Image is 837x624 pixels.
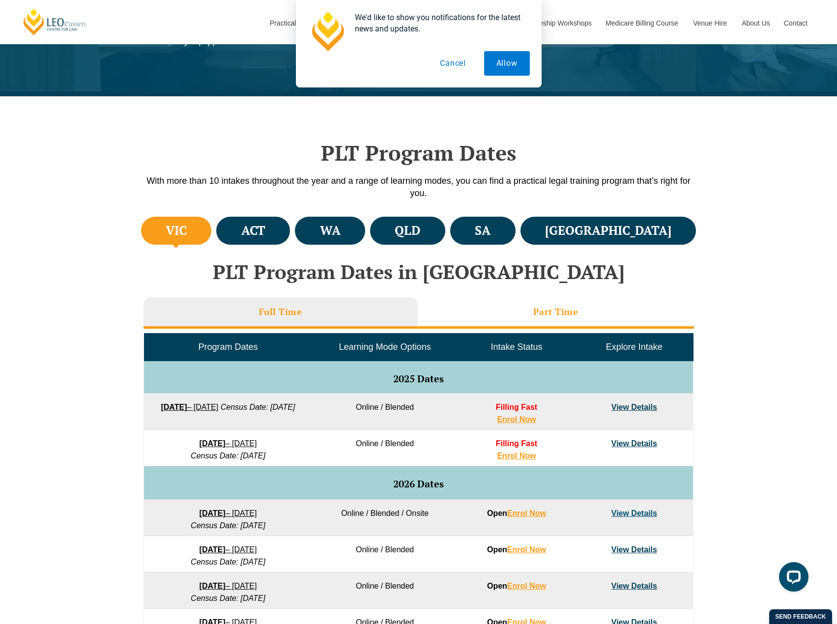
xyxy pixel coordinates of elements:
[611,403,657,411] a: View Details
[200,582,257,590] a: [DATE]– [DATE]
[487,545,546,554] strong: Open
[191,452,265,460] em: Census Date: [DATE]
[241,223,265,239] h4: ACT
[771,558,812,599] iframe: LiveChat chat widget
[611,582,657,590] a: View Details
[308,12,347,51] img: notification icon
[166,223,187,239] h4: VIC
[487,509,546,517] strong: Open
[312,394,458,430] td: Online / Blended
[139,175,699,199] p: With more than 10 intakes throughout the year and a range of learning modes, you can find a pract...
[312,572,458,609] td: Online / Blended
[221,403,295,411] em: Census Date: [DATE]
[161,403,218,411] a: [DATE]– [DATE]
[606,342,663,352] span: Explore Intake
[497,452,536,460] a: Enrol Now
[200,582,226,590] strong: [DATE]
[200,509,226,517] strong: [DATE]
[393,372,444,385] span: 2025 Dates
[611,509,657,517] a: View Details
[611,545,657,554] a: View Details
[339,342,431,352] span: Learning Mode Options
[200,439,226,448] strong: [DATE]
[507,582,546,590] a: Enrol Now
[259,306,302,317] h3: Full Time
[393,477,444,490] span: 2026 Dates
[497,415,536,424] a: Enrol Now
[200,439,257,448] a: [DATE]– [DATE]
[191,521,265,530] em: Census Date: [DATE]
[191,594,265,602] em: Census Date: [DATE]
[139,141,699,165] h2: PLT Program Dates
[161,403,187,411] strong: [DATE]
[487,582,546,590] strong: Open
[533,306,578,317] h3: Part Time
[475,223,491,239] h4: SA
[395,223,420,239] h4: QLD
[428,51,478,76] button: Cancel
[496,439,537,448] span: Filling Fast
[545,223,671,239] h4: [GEOGRAPHIC_DATA]
[191,558,265,566] em: Census Date: [DATE]
[200,509,257,517] a: [DATE]– [DATE]
[312,500,458,536] td: Online / Blended / Onsite
[491,342,542,352] span: Intake Status
[312,536,458,572] td: Online / Blended
[484,51,530,76] button: Allow
[496,403,537,411] span: Filling Fast
[139,261,699,283] h2: PLT Program Dates in [GEOGRAPHIC_DATA]
[198,342,258,352] span: Program Dates
[320,223,341,239] h4: WA
[312,430,458,466] td: Online / Blended
[200,545,257,554] a: [DATE]– [DATE]
[507,509,546,517] a: Enrol Now
[200,545,226,554] strong: [DATE]
[611,439,657,448] a: View Details
[507,545,546,554] a: Enrol Now
[347,12,530,34] div: We'd like to show you notifications for the latest news and updates.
